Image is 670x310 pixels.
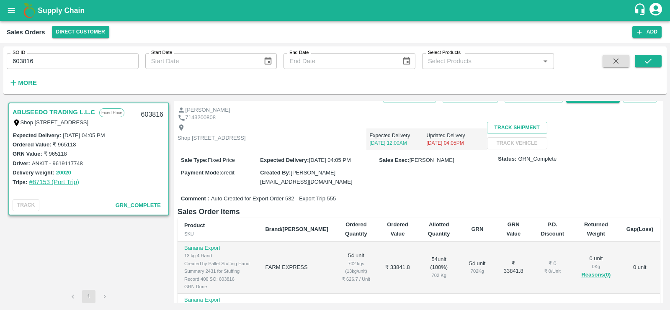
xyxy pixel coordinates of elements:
[539,260,566,268] div: ₹ 0
[136,105,168,125] div: 603816
[648,2,663,19] div: account of current user
[584,221,608,237] b: Returned Weight
[178,134,246,142] p: Shop [STREET_ADDRESS]
[260,157,309,163] label: Expected Delivery :
[181,157,208,163] label: Sale Type :
[579,263,613,270] div: 0 Kg
[186,114,216,122] p: 7143200808
[258,242,335,294] td: FARM EXPRESS
[184,230,252,238] div: SKU
[186,106,230,114] p: [PERSON_NAME]
[425,256,454,279] div: 54 unit ( 100 %)
[539,267,566,275] div: ₹ 0 / Unit
[425,272,454,279] div: 702 Kg
[428,221,450,237] b: Allotted Quantity
[487,122,547,134] button: Track Shipment
[370,139,427,147] p: [DATE] 12:00AM
[495,242,532,294] td: ₹ 33841.8
[184,244,252,252] p: Banana Export
[21,2,38,19] img: logo
[467,260,488,275] div: 54 unit
[498,155,516,163] label: Status:
[29,179,79,185] a: #87153 (Port Trip)
[541,221,564,237] b: P.D. Discount
[13,132,61,138] label: Expected Delivery :
[13,107,95,118] a: ABUSEEDO TRADING L.L.C
[178,206,660,218] h6: Sales Order Items
[184,222,205,228] b: Product
[181,195,209,203] label: Comment :
[184,296,252,304] p: Banana Export
[18,79,37,86] strong: More
[151,49,172,56] label: Start Date
[427,132,484,139] p: Updated Delivery
[471,226,483,232] b: GRN
[181,169,221,176] label: Payment Mode :
[634,3,648,18] div: customer-support
[309,157,351,163] span: [DATE] 04:05 PM
[260,169,291,176] label: Created By :
[65,290,113,303] nav: pagination navigation
[335,242,377,294] td: 54 unit
[342,275,371,283] div: ₹ 626.7 / Unit
[379,157,409,163] label: Sales Exec :
[399,53,415,69] button: Choose date
[387,221,408,237] b: Ordered Value
[345,221,367,237] b: Ordered Quantity
[221,169,234,176] span: credit
[579,255,613,280] div: 0 unit
[428,49,461,56] label: Select Products
[208,157,235,163] span: Fixed Price
[145,53,257,69] input: Start Date
[425,56,538,67] input: Select Products
[184,283,252,290] div: GRN Done
[211,195,336,203] span: Auto Created for Export Order 532 - Export Trip 555
[13,49,25,56] label: SO ID
[2,1,21,20] button: open drawer
[44,151,67,157] label: ₹ 965118
[626,226,653,232] b: Gap(Loss)
[370,132,427,139] p: Expected Delivery
[289,49,309,56] label: End Date
[260,53,276,69] button: Choose date
[38,5,634,16] a: Supply Chain
[184,260,252,283] div: Created by Pallet Stuffing Hand Summary 2431 for Stuffing Record 406 SO: 603816
[342,260,371,275] div: 702 kgs (13kg/unit)
[410,157,454,163] span: [PERSON_NAME]
[518,155,557,163] span: GRN_Complete
[52,26,109,38] button: Select DC
[32,160,83,167] label: ANKIT - 9619117748
[38,6,85,15] b: Supply Chain
[116,202,161,208] span: GRN_Complete
[7,53,139,69] input: Enter SO ID
[13,141,51,148] label: Ordered Value:
[540,56,551,67] button: Open
[427,139,484,147] p: [DATE] 04:05PM
[13,151,42,157] label: GRN Value:
[620,242,660,294] td: 0 unit
[377,242,418,294] td: ₹ 33841.8
[7,27,45,38] div: Sales Orders
[13,179,27,185] label: Trips:
[506,221,521,237] b: GRN Value
[82,290,95,303] button: page 1
[99,108,124,117] p: Fixed Price
[184,252,252,259] div: 13 kg 4 Hand
[53,141,76,148] label: ₹ 965118
[632,26,662,38] button: Add
[63,132,105,138] label: [DATE] 04:05 PM
[56,168,71,178] button: 20020
[21,119,89,126] label: Shop [STREET_ADDRESS]
[13,169,54,176] label: Delivery weight:
[467,267,488,275] div: 702 Kg
[7,76,39,90] button: More
[13,160,30,167] label: Driver:
[283,53,395,69] input: End Date
[579,270,613,280] button: Reasons(0)
[265,226,328,232] b: Brand/[PERSON_NAME]
[260,169,352,185] span: [PERSON_NAME][EMAIL_ADDRESS][DOMAIN_NAME]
